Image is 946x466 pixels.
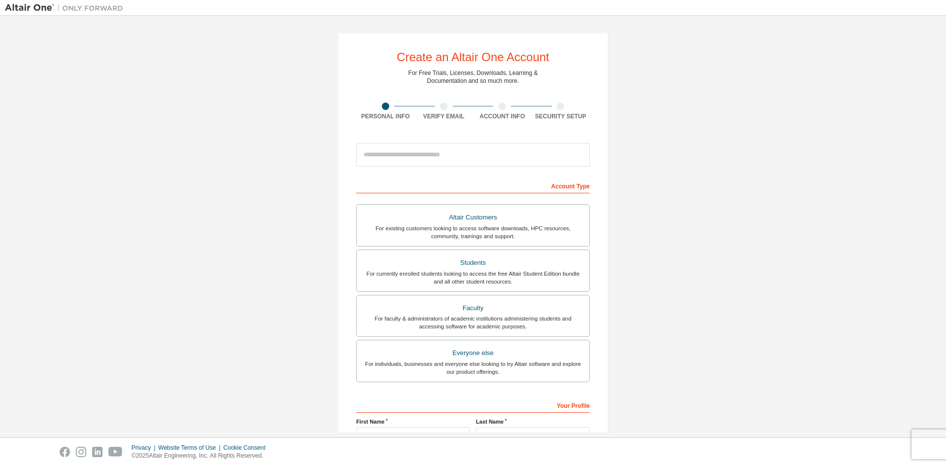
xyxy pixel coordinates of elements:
[397,51,549,63] div: Create an Altair One Account
[356,397,590,413] div: Your Profile
[363,346,583,360] div: Everyone else
[223,444,271,452] div: Cookie Consent
[92,447,102,457] img: linkedin.svg
[363,360,583,376] div: For individuals, businesses and everyone else looking to try Altair software and explore our prod...
[76,447,86,457] img: instagram.svg
[60,447,70,457] img: facebook.svg
[473,112,532,120] div: Account Info
[132,452,271,460] p: © 2025 Altair Engineering, Inc. All Rights Reserved.
[363,270,583,286] div: For currently enrolled students looking to access the free Altair Student Edition bundle and all ...
[363,211,583,224] div: Altair Customers
[158,444,223,452] div: Website Terms of Use
[132,444,158,452] div: Privacy
[363,224,583,240] div: For existing customers looking to access software downloads, HPC resources, community, trainings ...
[356,418,470,426] label: First Name
[5,3,128,13] img: Altair One
[408,69,538,85] div: For Free Trials, Licenses, Downloads, Learning & Documentation and so much more.
[415,112,473,120] div: Verify Email
[363,301,583,315] div: Faculty
[108,447,123,457] img: youtube.svg
[356,178,590,193] div: Account Type
[532,112,590,120] div: Security Setup
[363,315,583,330] div: For faculty & administrators of academic institutions administering students and accessing softwa...
[476,418,590,426] label: Last Name
[363,256,583,270] div: Students
[356,112,415,120] div: Personal Info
